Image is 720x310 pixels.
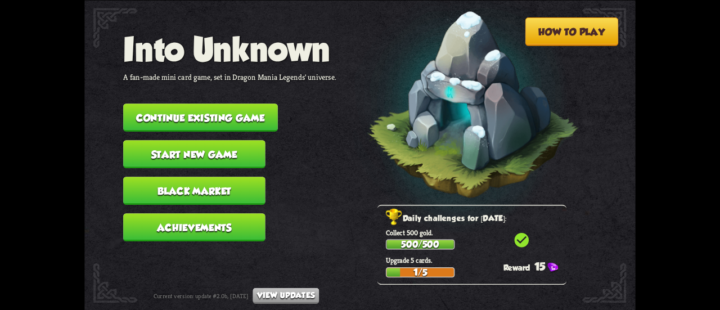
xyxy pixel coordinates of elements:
button: How to play [525,17,618,46]
p: A fan-made mini card game, set in Dragon Mania Legends' universe. [123,72,336,82]
button: Start new game [123,140,265,168]
img: Golden_Trophy_Icon.png [386,208,403,226]
button: Black Market [123,177,265,205]
p: Collect 500 gold. [386,228,566,237]
i: check_circle [513,231,530,249]
p: Upgrade 5 cards. [386,256,566,265]
button: View updates [253,287,319,303]
div: 15 [503,260,566,273]
div: Current version: update #2.0b, [DATE] [154,287,319,303]
div: 1/5 [386,268,453,276]
h2: Daily challenges for [DATE]: [386,212,566,226]
button: Achievements [123,213,265,241]
button: Continue existing game [123,104,278,132]
h1: Into Unknown [123,30,336,68]
div: 500/500 [386,240,453,248]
